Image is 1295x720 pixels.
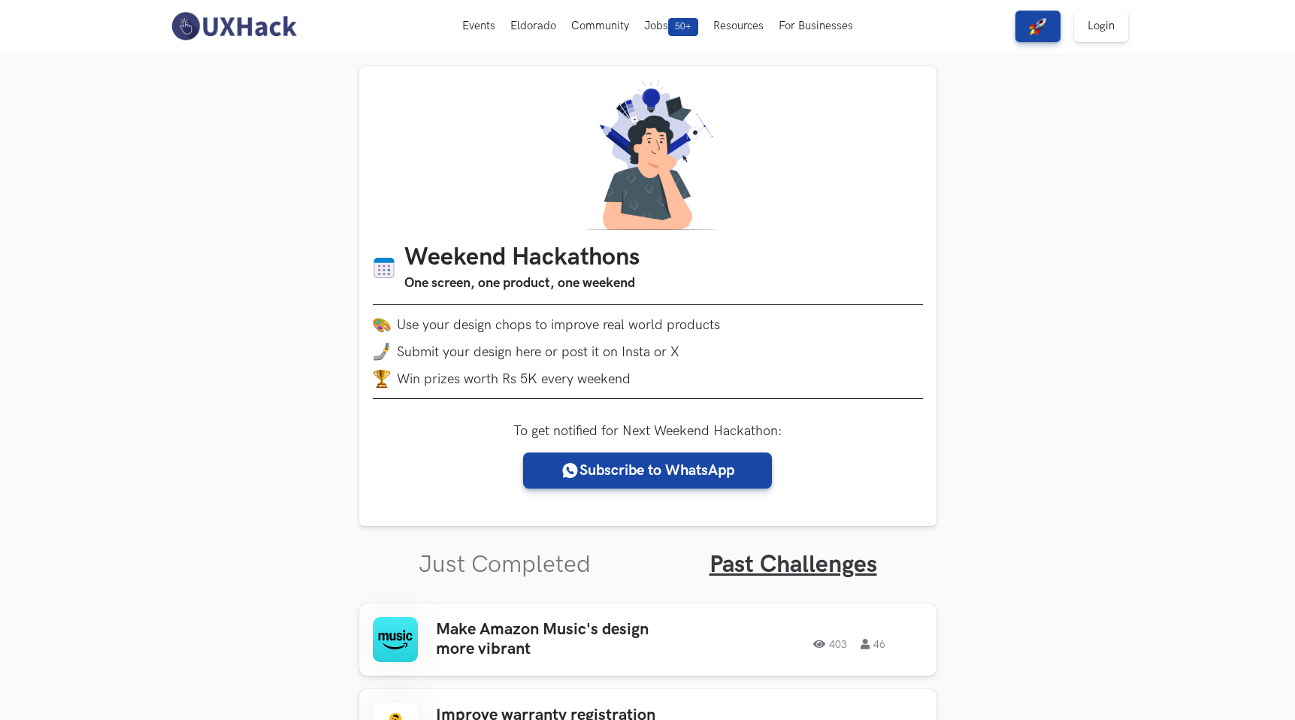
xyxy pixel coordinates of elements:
img: Calendar icon [373,256,395,280]
span: 46 [861,639,885,649]
a: Login [1074,11,1128,42]
img: mobile-in-hand.png [373,343,391,361]
img: palette.png [373,316,391,334]
label: To get notified for Next Weekend Hackathon: [513,423,782,439]
h3: One screen, one product, one weekend [404,273,640,294]
ul: Tabs Interface [359,526,936,579]
span: 403 [813,639,847,649]
a: Past Challenges [710,550,877,579]
span: 50+ [668,18,698,36]
img: UXHack-logo.png [167,11,301,42]
a: Make Amazon Music's design more vibrant40346 [359,604,936,676]
li: Win prizes worth Rs 5K every weekend [373,370,923,388]
h1: Weekend Hackathons [404,244,640,273]
span: Submit your design here or post it on Insta or X [397,344,679,360]
img: trophy.png [373,370,391,388]
a: Just Completed [419,550,591,579]
img: A designer thinking [576,80,720,230]
img: rocket [1029,17,1047,35]
li: Use your design chops to improve real world products [373,316,923,334]
h3: Make Amazon Music's design more vibrant [436,620,670,660]
a: Subscribe to WhatsApp [523,452,772,489]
